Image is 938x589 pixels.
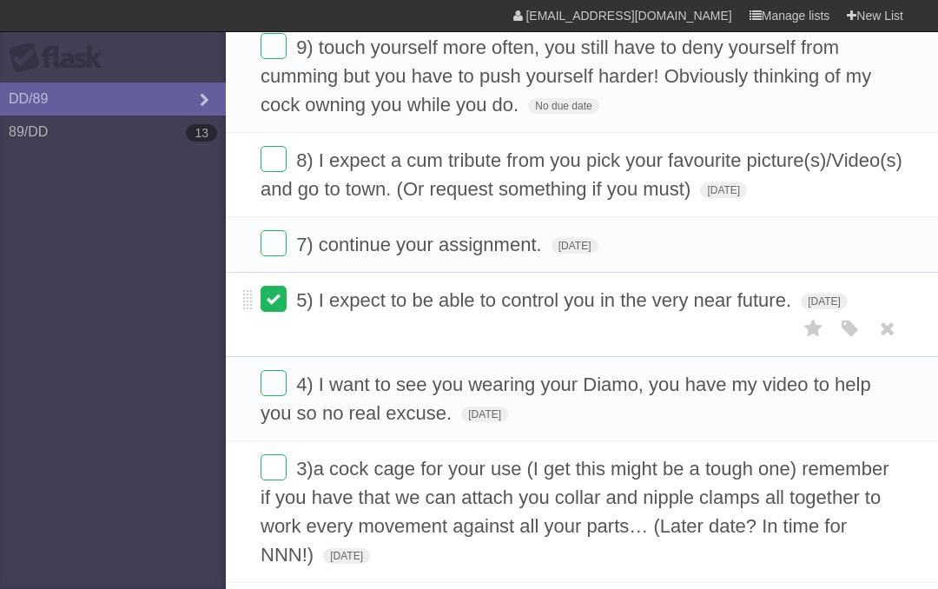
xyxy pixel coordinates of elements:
[461,407,508,422] span: [DATE]
[261,146,287,172] label: Done
[261,370,287,396] label: Done
[700,182,747,198] span: [DATE]
[261,33,287,59] label: Done
[261,230,287,256] label: Done
[261,458,888,566] span: 3)a cock cage for your use (I get this might be a tough one) remember if you have that we can att...
[323,548,370,564] span: [DATE]
[261,149,902,200] span: 8) I expect a cum tribute from you pick your favourite picture(s)/Video(s) and go to town. (Or re...
[296,234,546,255] span: 7) continue your assignment.
[261,454,287,480] label: Done
[552,238,598,254] span: [DATE]
[9,43,113,74] div: Flask
[261,374,871,424] span: 4) I want to see you wearing your Diamo, you have my video to help you so no real excuse.
[186,124,217,142] b: 13
[261,286,287,312] label: Done
[528,98,598,114] span: No due date
[797,314,830,343] label: Star task
[801,294,848,309] span: [DATE]
[296,289,796,311] span: 5) I expect to be able to control you in the very near future.
[261,36,871,116] span: 9) touch yourself more often, you still have to deny yourself from cumming but you have to push y...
